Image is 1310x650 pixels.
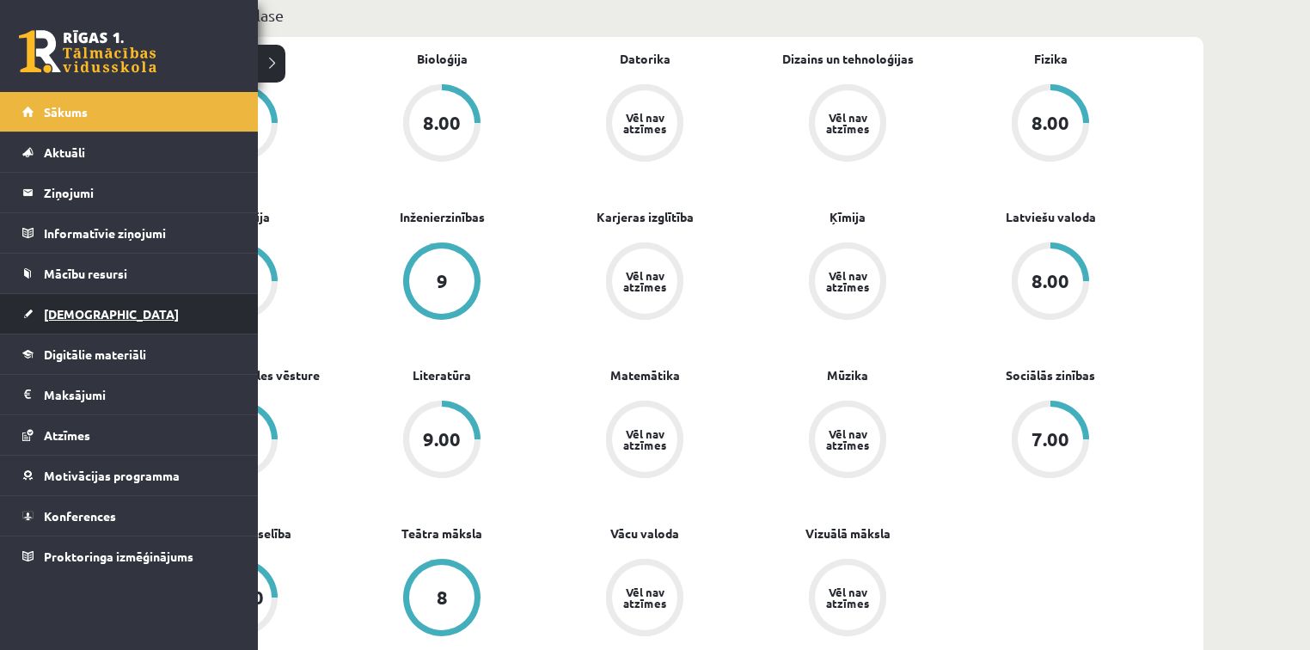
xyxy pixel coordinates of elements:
[437,272,448,291] div: 9
[413,366,471,384] a: Literatūra
[746,559,949,640] a: Vēl nav atzīmes
[1006,366,1095,384] a: Sociālās zinības
[1031,272,1069,291] div: 8.00
[44,508,116,524] span: Konferences
[22,537,236,576] a: Proktoringa izmēģinājums
[543,84,746,165] a: Vēl nav atzīmes
[823,428,872,451] div: Vēl nav atzīmes
[340,84,543,165] a: 8.00
[340,559,543,640] a: 8
[44,104,88,120] span: Sākums
[22,456,236,495] a: Motivācijas programma
[44,346,146,362] span: Digitālie materiāli
[621,270,669,292] div: Vēl nav atzīmes
[22,92,236,132] a: Sākums
[22,254,236,293] a: Mācību resursi
[949,401,1152,481] a: 7.00
[610,524,679,543] a: Vācu valoda
[543,242,746,323] a: Vēl nav atzīmes
[782,50,914,68] a: Dizains un tehnoloģijas
[44,173,236,212] legend: Ziņojumi
[22,415,236,455] a: Atzīmes
[110,3,1197,27] p: Mācību plāns 8.a JK klase
[44,306,179,322] span: [DEMOGRAPHIC_DATA]
[827,366,868,384] a: Mūzika
[22,173,236,212] a: Ziņojumi
[823,270,872,292] div: Vēl nav atzīmes
[805,524,891,543] a: Vizuālā māksla
[823,586,872,609] div: Vēl nav atzīmes
[621,112,669,134] div: Vēl nav atzīmes
[543,401,746,481] a: Vēl nav atzīmes
[44,549,193,564] span: Proktoringa izmēģinājums
[423,113,461,132] div: 8.00
[340,401,543,481] a: 9.00
[1034,50,1068,68] a: Fizika
[610,366,680,384] a: Matemātika
[1031,113,1069,132] div: 8.00
[1031,430,1069,449] div: 7.00
[437,588,448,607] div: 8
[620,50,670,68] a: Datorika
[44,213,236,253] legend: Informatīvie ziņojumi
[22,334,236,374] a: Digitālie materiāli
[621,428,669,451] div: Vēl nav atzīmes
[621,586,669,609] div: Vēl nav atzīmes
[417,50,468,68] a: Bioloģija
[22,132,236,172] a: Aktuāli
[746,401,949,481] a: Vēl nav atzīmes
[423,430,461,449] div: 9.00
[400,208,485,226] a: Inženierzinības
[401,524,482,543] a: Teātra māksla
[1006,208,1096,226] a: Latviešu valoda
[340,242,543,323] a: 9
[22,213,236,253] a: Informatīvie ziņojumi
[22,294,236,334] a: [DEMOGRAPHIC_DATA]
[746,84,949,165] a: Vēl nav atzīmes
[22,496,236,536] a: Konferences
[949,84,1152,165] a: 8.00
[44,144,85,160] span: Aktuāli
[543,559,746,640] a: Vēl nav atzīmes
[949,242,1152,323] a: 8.00
[44,427,90,443] span: Atzīmes
[19,30,156,73] a: Rīgas 1. Tālmācības vidusskola
[829,208,866,226] a: Ķīmija
[44,266,127,281] span: Mācību resursi
[44,375,236,414] legend: Maksājumi
[823,112,872,134] div: Vēl nav atzīmes
[22,375,236,414] a: Maksājumi
[44,468,180,483] span: Motivācijas programma
[746,242,949,323] a: Vēl nav atzīmes
[597,208,694,226] a: Karjeras izglītība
